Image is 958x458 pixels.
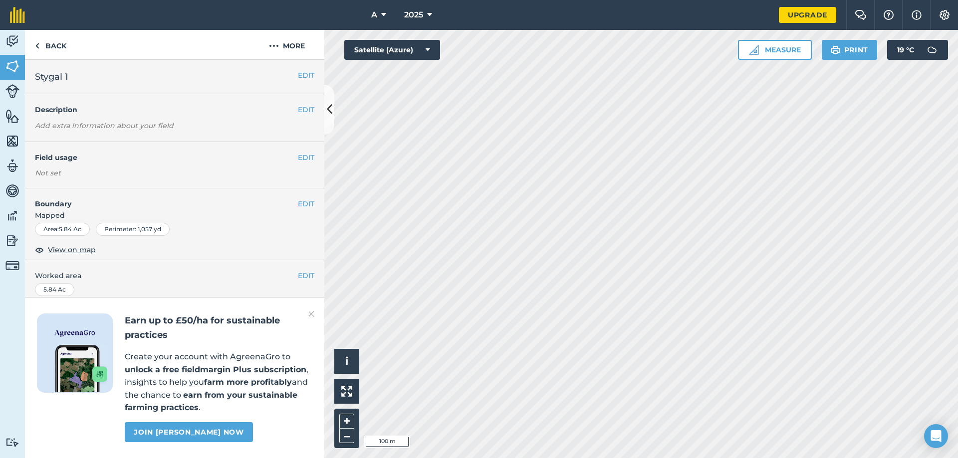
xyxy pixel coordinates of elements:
[5,34,19,49] img: svg+xml;base64,PD94bWwgdmVyc2lvbj0iMS4wIiBlbmNvZGluZz0idXRmLTgiPz4KPCEtLSBHZW5lcmF0b3I6IEFkb2JlIE...
[35,244,44,256] img: svg+xml;base64,PHN2ZyB4bWxucz0iaHR0cDovL3d3dy53My5vcmcvMjAwMC9zdmciIHdpZHRoPSIxOCIgaGVpZ2h0PSIyNC...
[404,9,423,21] span: 2025
[96,223,170,236] div: Perimeter : 1,057 yd
[5,233,19,248] img: svg+xml;base64,PD94bWwgdmVyc2lvbj0iMS4wIiBlbmNvZGluZz0idXRmLTgiPz4KPCEtLSBHZW5lcmF0b3I6IEFkb2JlIE...
[125,390,297,413] strong: earn from your sustainable farming practices
[831,44,840,56] img: svg+xml;base64,PHN2ZyB4bWxucz0iaHR0cDovL3d3dy53My5vcmcvMjAwMC9zdmciIHdpZHRoPSIxOSIgaGVpZ2h0PSIyNC...
[5,208,19,223] img: svg+xml;base64,PD94bWwgdmVyc2lvbj0iMS4wIiBlbmNvZGluZz0idXRmLTgiPz4KPCEtLSBHZW5lcmF0b3I6IEFkb2JlIE...
[883,10,895,20] img: A question mark icon
[249,30,324,59] button: More
[5,84,19,98] img: svg+xml;base64,PD94bWwgdmVyc2lvbj0iMS4wIiBlbmNvZGluZz0idXRmLTgiPz4KPCEtLSBHZW5lcmF0b3I6IEFkb2JlIE...
[125,422,252,442] a: Join [PERSON_NAME] now
[204,377,292,387] strong: farm more profitably
[298,198,314,209] button: EDIT
[339,414,354,429] button: +
[35,283,74,296] div: 5.84 Ac
[897,40,914,60] span: 19 ° C
[35,168,314,178] div: Not set
[35,152,298,163] h4: Field usage
[5,109,19,124] img: svg+xml;base64,PHN2ZyB4bWxucz0iaHR0cDovL3d3dy53My5vcmcvMjAwMC9zdmciIHdpZHRoPSI1NiIgaGVpZ2h0PSI2MC...
[939,10,951,20] img: A cog icon
[779,7,836,23] a: Upgrade
[855,10,867,20] img: Two speech bubbles overlapping with the left bubble in the forefront
[10,7,25,23] img: fieldmargin Logo
[339,429,354,443] button: –
[749,45,759,55] img: Ruler icon
[35,244,96,256] button: View on map
[5,259,19,273] img: svg+xml;base64,PD94bWwgdmVyc2lvbj0iMS4wIiBlbmNvZGluZz0idXRmLTgiPz4KPCEtLSBHZW5lcmF0b3I6IEFkb2JlIE...
[912,9,922,21] img: svg+xml;base64,PHN2ZyB4bWxucz0iaHR0cDovL3d3dy53My5vcmcvMjAwMC9zdmciIHdpZHRoPSIxNyIgaGVpZ2h0PSIxNy...
[125,313,312,342] h2: Earn up to £50/ha for sustainable practices
[922,40,942,60] img: svg+xml;base64,PD94bWwgdmVyc2lvbj0iMS4wIiBlbmNvZGluZz0idXRmLTgiPz4KPCEtLSBHZW5lcmF0b3I6IEFkb2JlIE...
[298,104,314,115] button: EDIT
[298,70,314,81] button: EDIT
[334,349,359,374] button: i
[887,40,948,60] button: 19 °C
[35,223,90,236] div: Area : 5.84 Ac
[738,40,812,60] button: Measure
[35,70,68,84] span: Stygal 1
[125,350,312,414] p: Create your account with AgreenaGro to , insights to help you and the chance to .
[35,40,39,52] img: svg+xml;base64,PHN2ZyB4bWxucz0iaHR0cDovL3d3dy53My5vcmcvMjAwMC9zdmciIHdpZHRoPSI5IiBoZWlnaHQ9IjI0Ii...
[35,270,314,281] span: Worked area
[5,438,19,447] img: svg+xml;base64,PD94bWwgdmVyc2lvbj0iMS4wIiBlbmNvZGluZz0idXRmLTgiPz4KPCEtLSBHZW5lcmF0b3I6IEFkb2JlIE...
[341,386,352,397] img: Four arrows, one pointing top left, one top right, one bottom right and the last bottom left
[125,365,306,374] strong: unlock a free fieldmargin Plus subscription
[308,308,314,320] img: svg+xml;base64,PHN2ZyB4bWxucz0iaHR0cDovL3d3dy53My5vcmcvMjAwMC9zdmciIHdpZHRoPSIyMiIgaGVpZ2h0PSIzMC...
[371,9,377,21] span: A
[298,270,314,281] button: EDIT
[822,40,878,60] button: Print
[5,134,19,149] img: svg+xml;base64,PHN2ZyB4bWxucz0iaHR0cDovL3d3dy53My5vcmcvMjAwMC9zdmciIHdpZHRoPSI1NiIgaGVpZ2h0PSI2MC...
[924,424,948,448] div: Open Intercom Messenger
[25,188,298,209] h4: Boundary
[344,40,440,60] button: Satellite (Azure)
[25,30,76,59] a: Back
[48,244,96,255] span: View on map
[5,183,19,198] img: svg+xml;base64,PD94bWwgdmVyc2lvbj0iMS4wIiBlbmNvZGluZz0idXRmLTgiPz4KPCEtLSBHZW5lcmF0b3I6IEFkb2JlIE...
[5,59,19,74] img: svg+xml;base64,PHN2ZyB4bWxucz0iaHR0cDovL3d3dy53My5vcmcvMjAwMC9zdmciIHdpZHRoPSI1NiIgaGVpZ2h0PSI2MC...
[5,158,19,173] img: svg+xml;base64,PD94bWwgdmVyc2lvbj0iMS4wIiBlbmNvZGluZz0idXRmLTgiPz4KPCEtLSBHZW5lcmF0b3I6IEFkb2JlIE...
[25,210,324,221] span: Mapped
[35,104,314,115] h4: Description
[298,152,314,163] button: EDIT
[269,40,279,52] img: svg+xml;base64,PHN2ZyB4bWxucz0iaHR0cDovL3d3dy53My5vcmcvMjAwMC9zdmciIHdpZHRoPSIyMCIgaGVpZ2h0PSIyNC...
[35,121,174,130] em: Add extra information about your field
[345,355,348,367] span: i
[55,345,107,392] img: Screenshot of the Gro app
